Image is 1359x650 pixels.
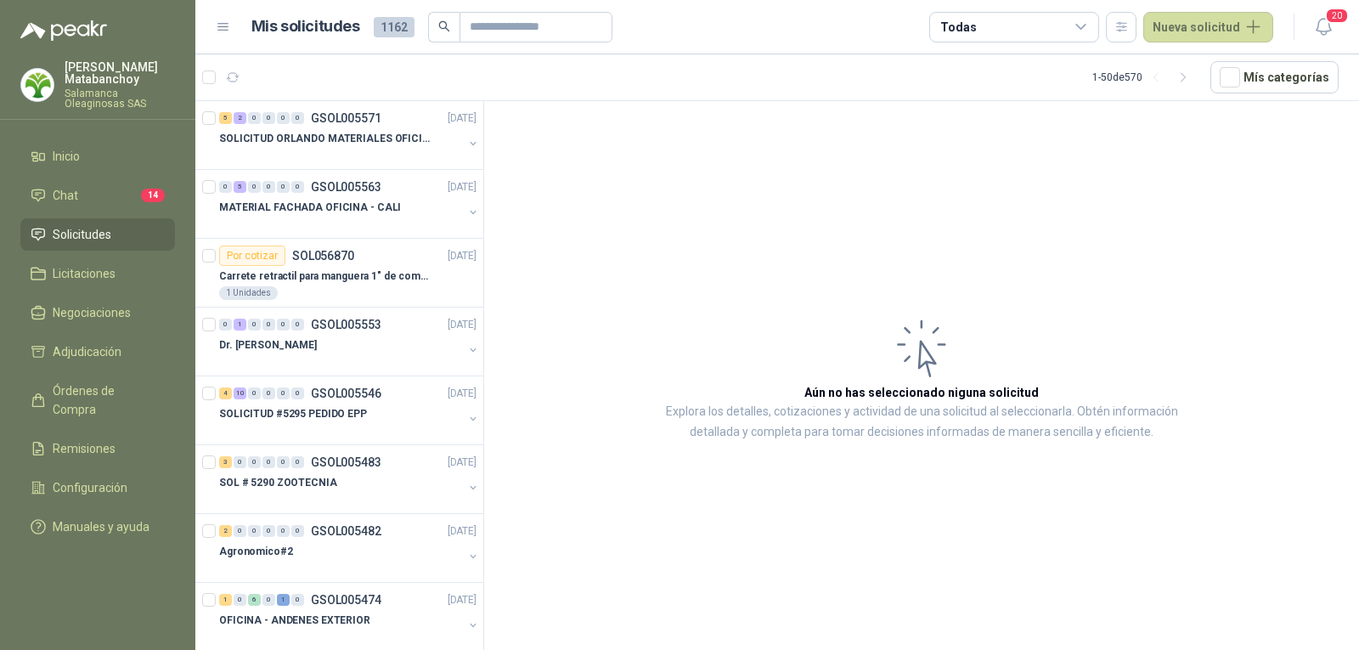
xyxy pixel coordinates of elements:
div: 1 - 50 de 570 [1092,64,1197,91]
span: Órdenes de Compra [53,382,159,419]
p: GSOL005474 [311,594,381,606]
p: [DATE] [448,110,476,127]
div: Por cotizar [219,246,285,266]
span: Inicio [53,147,80,166]
button: Nueva solicitud [1143,12,1273,42]
div: 0 [277,525,290,537]
p: [DATE] [448,248,476,264]
p: OFICINA - ANDENES EXTERIOR [219,613,370,629]
span: Solicitudes [53,225,111,244]
span: Remisiones [53,439,116,458]
p: Dr. [PERSON_NAME] [219,337,317,353]
div: 0 [262,112,275,124]
a: 1 0 6 0 1 0 GSOL005474[DATE] OFICINA - ANDENES EXTERIOR [219,590,480,644]
p: GSOL005546 [311,387,381,399]
p: GSOL005571 [311,112,381,124]
div: 1 [219,594,232,606]
div: 0 [291,594,304,606]
div: 1 [277,594,290,606]
h1: Mis solicitudes [251,14,360,39]
div: 0 [234,594,246,606]
span: 20 [1325,8,1349,24]
div: 0 [262,525,275,537]
a: 5 2 0 0 0 0 GSOL005571[DATE] SOLICITUD ORLANDO MATERIALES OFICINA - CALI [219,108,480,162]
div: 0 [248,112,261,124]
div: 0 [219,181,232,193]
div: 0 [248,387,261,399]
div: 0 [291,525,304,537]
span: Licitaciones [53,264,116,283]
div: 4 [219,387,232,399]
p: SOL # 5290 ZOOTECNIA [219,475,337,491]
div: 0 [291,112,304,124]
p: [DATE] [448,592,476,608]
a: Remisiones [20,432,175,465]
span: Configuración [53,478,127,497]
div: 0 [291,319,304,331]
p: SOLICITUD ORLANDO MATERIALES OFICINA - CALI [219,131,431,147]
p: GSOL005482 [311,525,381,537]
p: [DATE] [448,317,476,333]
div: 0 [277,319,290,331]
div: 0 [262,387,275,399]
div: Todas [940,18,976,37]
img: Company Logo [21,69,54,101]
a: Órdenes de Compra [20,375,175,426]
div: 0 [291,181,304,193]
div: 0 [262,456,275,468]
a: Inicio [20,140,175,172]
span: 14 [141,189,165,202]
a: Adjudicación [20,336,175,368]
p: SOLICITUD #5295 PEDIDO EPP [219,406,367,422]
div: 1 [234,319,246,331]
div: 0 [234,525,246,537]
div: 1 Unidades [219,286,278,300]
span: Adjudicación [53,342,121,361]
div: 0 [262,594,275,606]
button: 20 [1308,12,1339,42]
p: GSOL005553 [311,319,381,331]
span: 1162 [374,17,414,37]
a: Negociaciones [20,297,175,329]
span: Chat [53,186,78,205]
div: 10 [234,387,246,399]
span: search [438,20,450,32]
div: 0 [291,456,304,468]
p: [DATE] [448,386,476,402]
p: [DATE] [448,179,476,195]
div: 0 [234,456,246,468]
div: 6 [248,594,261,606]
div: 0 [277,181,290,193]
div: 0 [262,319,275,331]
img: Logo peakr [20,20,107,41]
span: Negociaciones [53,303,131,322]
div: 0 [291,387,304,399]
div: 0 [277,387,290,399]
div: 0 [248,319,261,331]
a: 3 0 0 0 0 0 GSOL005483[DATE] SOL # 5290 ZOOTECNIA [219,452,480,506]
a: 4 10 0 0 0 0 GSOL005546[DATE] SOLICITUD #5295 PEDIDO EPP [219,383,480,438]
a: 0 1 0 0 0 0 GSOL005553[DATE] Dr. [PERSON_NAME] [219,314,480,369]
h3: Aún no has seleccionado niguna solicitud [804,383,1039,402]
span: Manuales y ayuda [53,517,149,536]
a: Licitaciones [20,257,175,290]
a: 0 5 0 0 0 0 GSOL005563[DATE] MATERIAL FACHADA OFICINA - CALI [219,177,480,231]
div: 2 [234,112,246,124]
div: 3 [219,456,232,468]
p: Agronomico#2 [219,544,293,560]
p: GSOL005483 [311,456,381,468]
div: 0 [262,181,275,193]
p: [PERSON_NAME] Matabanchoy [65,61,175,85]
div: 2 [219,525,232,537]
p: GSOL005563 [311,181,381,193]
div: 0 [219,319,232,331]
a: Manuales y ayuda [20,511,175,543]
a: Por cotizarSOL056870[DATE] Carrete retractil para manguera 1" de combustible1 Unidades [195,239,483,308]
p: Salamanca Oleaginosas SAS [65,88,175,109]
a: 2 0 0 0 0 0 GSOL005482[DATE] Agronomico#2 [219,521,480,575]
div: 5 [234,181,246,193]
div: 0 [248,181,261,193]
div: 0 [248,456,261,468]
p: SOL056870 [292,250,354,262]
p: [DATE] [448,455,476,471]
